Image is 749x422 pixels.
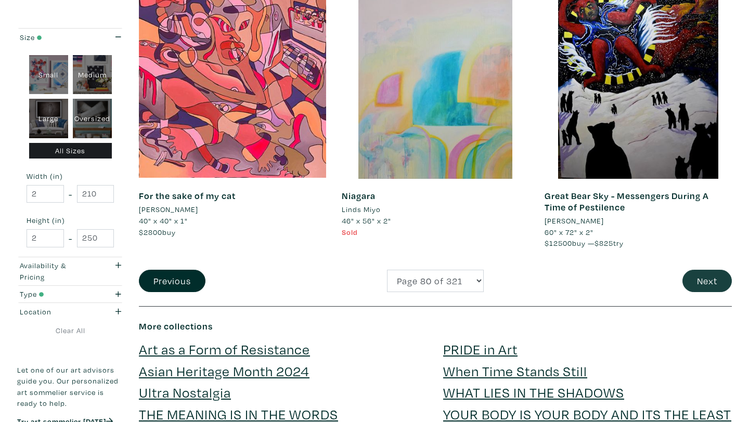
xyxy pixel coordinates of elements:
[139,362,309,380] a: Asian Heritage Month 2024
[443,383,624,401] a: WHAT LIES IN THE SHADOWS
[443,340,518,358] a: PRIDE in Art
[139,383,231,401] a: Ultra Nostalgia
[545,238,624,248] span: buy — try
[139,340,310,358] a: Art as a Form of Resistance
[27,173,114,180] small: Width (in)
[139,227,176,237] span: buy
[17,325,123,336] a: Clear All
[73,99,112,138] div: Oversized
[20,306,92,318] div: Location
[20,32,92,43] div: Size
[139,270,205,292] button: Previous
[545,215,732,227] a: [PERSON_NAME]
[29,99,68,138] div: Large
[342,204,381,215] li: Linds Miyo
[20,260,92,282] div: Availability & Pricing
[595,238,613,248] span: $825
[69,187,72,201] span: -
[17,257,123,285] button: Availability & Pricing
[29,143,112,159] div: All Sizes
[545,238,572,248] span: $12500
[27,217,114,224] small: Height (in)
[139,227,162,237] span: $2800
[73,55,112,95] div: Medium
[443,362,587,380] a: When Time Stands Still
[139,216,188,226] span: 40" x 40" x 1"
[342,216,391,226] span: 46" x 56" x 2"
[139,190,236,202] a: For the sake of my cat
[342,190,376,202] a: Niagara
[139,204,198,215] li: [PERSON_NAME]
[29,55,68,95] div: Small
[342,204,529,215] a: Linds Miyo
[17,29,123,46] button: Size
[682,270,732,292] button: Next
[139,204,326,215] a: [PERSON_NAME]
[139,321,732,332] h6: More collections
[20,288,92,300] div: Type
[17,286,123,303] button: Type
[545,215,604,227] li: [PERSON_NAME]
[17,364,123,409] p: Let one of our art advisors guide you. Our personalized art sommelier service is ready to help.
[17,303,123,320] button: Location
[342,227,358,237] span: Sold
[545,190,709,213] a: Great Bear Sky - Messengers During A Time of Pestilence
[545,227,593,237] span: 60" x 72" x 2"
[69,231,72,245] span: -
